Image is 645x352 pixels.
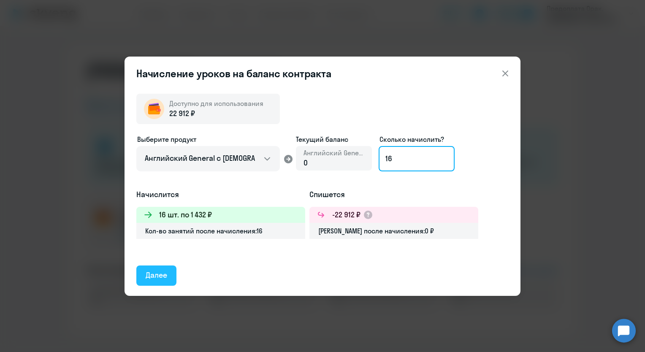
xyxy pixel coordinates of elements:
[137,135,196,144] span: Выберите продукт
[309,189,478,200] h5: Спишется
[332,209,360,220] h3: -22 912 ₽
[136,223,305,239] div: Кол-во занятий после начисления: 16
[136,265,176,286] button: Далее
[296,134,372,144] span: Текущий баланс
[309,223,478,239] div: [PERSON_NAME] после начисления: 0 ₽
[379,135,444,144] span: Сколько начислить?
[146,270,167,281] div: Далее
[169,108,195,119] span: 22 912 ₽
[159,209,212,220] h3: 16 шт. по 1 432 ₽
[136,189,305,200] h5: Начислится
[125,67,520,80] header: Начисление уроков на баланс контракта
[144,99,164,119] img: wallet-circle.png
[304,158,308,168] span: 0
[169,99,263,108] span: Доступно для использования
[304,148,364,157] span: Английский General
